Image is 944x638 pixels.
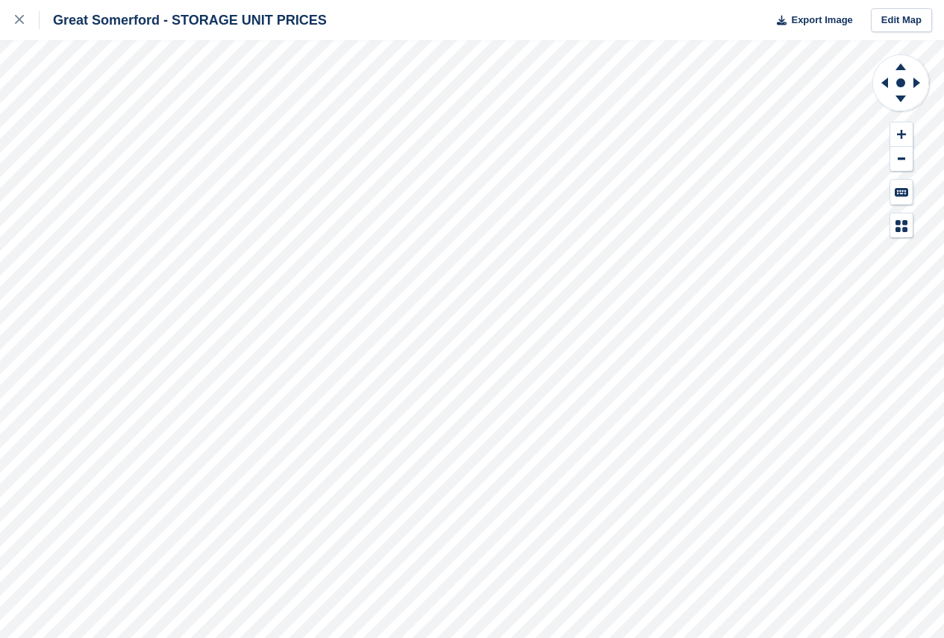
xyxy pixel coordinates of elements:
[890,213,913,238] button: Map Legend
[40,11,327,29] div: Great Somerford - STORAGE UNIT PRICES
[890,180,913,204] button: Keyboard Shortcuts
[768,8,853,33] button: Export Image
[890,122,913,147] button: Zoom In
[871,8,932,33] a: Edit Map
[791,13,852,28] span: Export Image
[890,147,913,172] button: Zoom Out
